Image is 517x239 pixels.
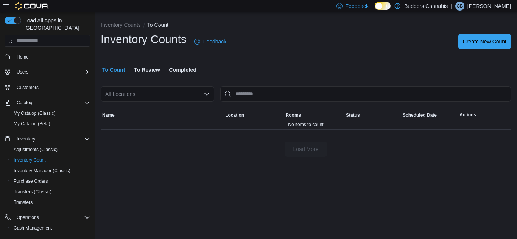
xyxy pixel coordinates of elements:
[11,156,49,165] a: Inventory Count
[204,91,210,97] button: Open list of options
[11,224,55,233] a: Cash Management
[8,197,93,208] button: Transfers
[21,17,90,32] span: Load All Apps in [GEOGRAPHIC_DATA]
[14,83,42,92] a: Customers
[11,198,36,207] a: Transfers
[17,85,39,91] span: Customers
[286,112,301,118] span: Rooms
[14,157,46,163] span: Inventory Count
[11,109,90,118] span: My Catalog (Classic)
[455,2,464,11] div: Caleb Bains
[14,213,42,222] button: Operations
[8,144,93,155] button: Adjustments (Classic)
[14,98,90,107] span: Catalog
[11,166,73,175] a: Inventory Manager (Classic)
[467,2,511,11] p: [PERSON_NAME]
[220,86,511,102] input: This is a search bar. After typing your query, hit enter to filter the results lower in the page.
[8,187,93,197] button: Transfers (Classic)
[101,21,511,30] nav: An example of EuiBreadcrumbs
[147,22,168,28] button: To Count
[11,177,51,186] a: Purchase Orders
[458,34,511,49] button: Create New Count
[11,119,90,128] span: My Catalog (Beta)
[102,62,125,77] span: To Count
[11,187,55,196] a: Transfers (Classic)
[14,189,51,195] span: Transfers (Classic)
[17,69,28,75] span: Users
[2,212,93,223] button: Operations
[14,134,90,143] span: Inventory
[2,134,93,144] button: Inventory
[11,187,90,196] span: Transfers (Classic)
[14,110,56,116] span: My Catalog (Classic)
[11,177,90,186] span: Purchase Orders
[134,62,160,77] span: To Review
[8,176,93,187] button: Purchase Orders
[8,155,93,165] button: Inventory Count
[14,178,48,184] span: Purchase Orders
[14,168,70,174] span: Inventory Manager (Classic)
[375,2,391,10] input: Dark Mode
[404,2,448,11] p: Budders Cannabis
[2,67,93,77] button: Users
[284,111,344,120] button: Rooms
[15,2,49,10] img: Cova
[8,223,93,233] button: Cash Management
[14,199,33,205] span: Transfers
[8,165,93,176] button: Inventory Manager (Classic)
[11,119,53,128] a: My Catalog (Beta)
[101,32,187,47] h1: Inventory Counts
[225,112,244,118] span: Location
[11,166,90,175] span: Inventory Manager (Classic)
[8,119,93,129] button: My Catalog (Beta)
[11,145,90,154] span: Adjustments (Classic)
[459,112,476,118] span: Actions
[14,52,32,62] a: Home
[17,214,39,220] span: Operations
[2,82,93,93] button: Customers
[344,111,401,120] button: Status
[101,22,141,28] button: Inventory Counts
[191,34,229,49] a: Feedback
[102,112,115,118] span: Name
[2,97,93,108] button: Catalog
[14,83,90,92] span: Customers
[14,52,90,62] span: Home
[101,111,224,120] button: Name
[14,121,50,127] span: My Catalog (Beta)
[17,136,35,142] span: Inventory
[14,134,38,143] button: Inventory
[346,2,369,10] span: Feedback
[285,142,327,157] button: Load More
[403,112,437,118] span: Scheduled Date
[11,198,90,207] span: Transfers
[14,98,35,107] button: Catalog
[346,112,360,118] span: Status
[288,122,323,128] span: No items to count
[203,38,226,45] span: Feedback
[14,68,90,77] span: Users
[2,51,93,62] button: Home
[11,156,90,165] span: Inventory Count
[11,224,90,233] span: Cash Management
[169,62,196,77] span: Completed
[451,2,452,11] p: |
[17,100,32,106] span: Catalog
[457,2,463,11] span: CB
[14,225,52,231] span: Cash Management
[14,146,58,153] span: Adjustments (Classic)
[17,54,29,60] span: Home
[293,145,319,153] span: Load More
[8,108,93,119] button: My Catalog (Classic)
[401,111,458,120] button: Scheduled Date
[463,38,506,45] span: Create New Count
[224,111,284,120] button: Location
[11,145,61,154] a: Adjustments (Classic)
[14,213,90,222] span: Operations
[11,109,59,118] a: My Catalog (Classic)
[14,68,31,77] button: Users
